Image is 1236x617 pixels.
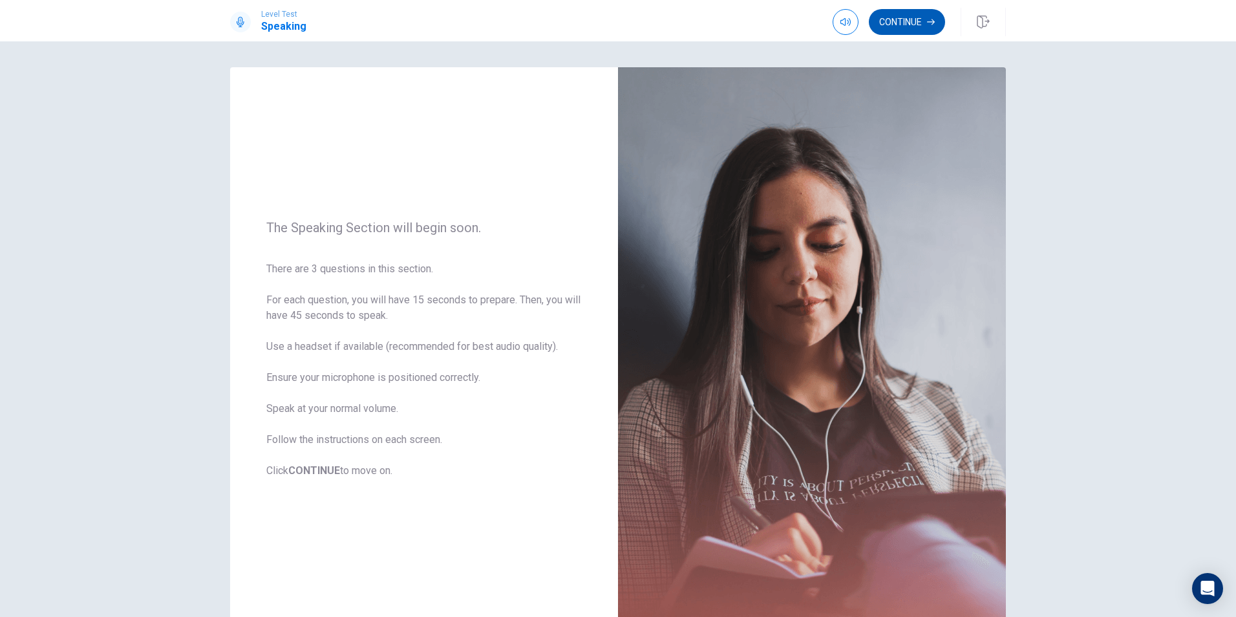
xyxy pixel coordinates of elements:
div: Open Intercom Messenger [1192,573,1223,604]
b: CONTINUE [288,464,340,477]
span: Level Test [261,10,306,19]
span: The Speaking Section will begin soon. [266,220,582,235]
button: Continue [869,9,945,35]
h1: Speaking [261,19,306,34]
span: There are 3 questions in this section. For each question, you will have 15 seconds to prepare. Th... [266,261,582,479]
